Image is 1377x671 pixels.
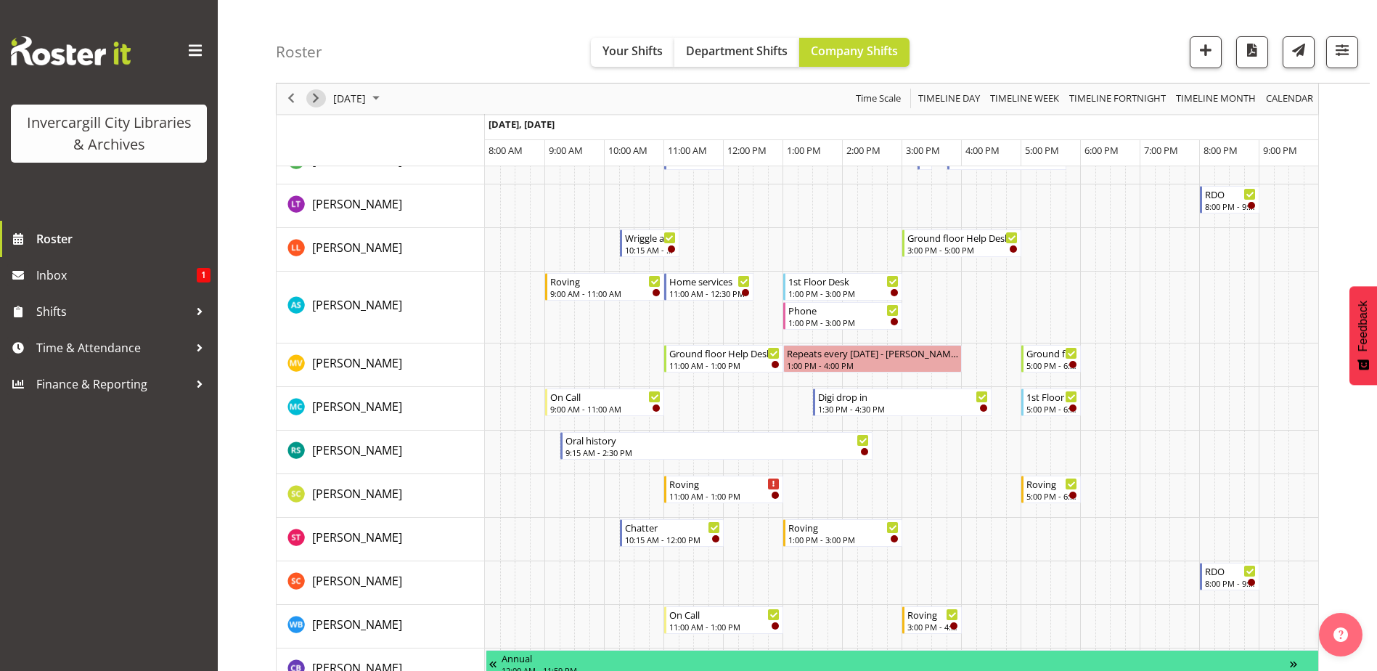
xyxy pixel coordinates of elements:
[902,606,962,634] div: Willem Burger"s event - Roving Begin From Monday, September 22, 2025 at 3:00:00 PM GMT+12:00 Ends...
[902,229,1021,257] div: Lynette Lockett"s event - Ground floor Help Desk Begin From Monday, September 22, 2025 at 3:00:00...
[620,519,724,547] div: Saniya Thompson"s event - Chatter Begin From Monday, September 22, 2025 at 10:15:00 AM GMT+12:00 ...
[1200,563,1259,590] div: Serena Casey"s event - RDO Begin From Monday, September 22, 2025 at 8:00:00 PM GMT+12:00 Ends At ...
[1026,403,1077,415] div: 5:00 PM - 6:00 PM
[312,485,402,503] a: [PERSON_NAME]
[787,359,958,371] div: 1:00 PM - 4:00 PM
[799,38,910,67] button: Company Shifts
[312,355,402,371] span: [PERSON_NAME]
[787,346,958,360] div: Repeats every [DATE] - [PERSON_NAME]
[312,196,402,212] span: [PERSON_NAME]
[277,431,485,474] td: Rosie Stather resource
[591,38,674,67] button: Your Shifts
[664,273,753,301] div: Mandy Stenton"s event - Home services Begin From Monday, September 22, 2025 at 11:00:00 AM GMT+12...
[312,195,402,213] a: [PERSON_NAME]
[1326,36,1358,68] button: Filter Shifts
[1200,186,1259,213] div: Lyndsay Tautari"s event - RDO Begin From Monday, September 22, 2025 at 8:00:00 PM GMT+12:00 Ends ...
[788,288,899,299] div: 1:00 PM - 3:00 PM
[550,288,661,299] div: 9:00 AM - 11:00 AM
[916,90,983,108] button: Timeline Day
[988,90,1062,108] button: Timeline Week
[1026,490,1077,502] div: 5:00 PM - 6:00 PM
[560,432,873,460] div: Rosie Stather"s event - Oral history Begin From Monday, September 22, 2025 at 9:15:00 AM GMT+12:0...
[669,621,780,633] div: 11:00 AM - 1:00 PM
[818,389,988,404] div: Digi drop in
[906,144,940,157] span: 3:00 PM
[1236,36,1268,68] button: Download a PDF of the roster for the current day
[854,90,904,108] button: Time Scale
[312,354,402,372] a: [PERSON_NAME]
[664,606,783,634] div: Willem Burger"s event - On Call Begin From Monday, September 22, 2025 at 11:00:00 AM GMT+12:00 En...
[602,43,663,59] span: Your Shifts
[312,297,402,313] span: [PERSON_NAME]
[550,389,661,404] div: On Call
[36,373,189,395] span: Finance & Reporting
[989,90,1061,108] span: Timeline Week
[550,403,661,415] div: 9:00 AM - 11:00 AM
[312,616,402,633] a: [PERSON_NAME]
[277,605,485,648] td: Willem Burger resource
[279,84,303,114] div: previous period
[306,90,326,108] button: Next
[276,44,322,60] h4: Roster
[550,274,661,288] div: Roving
[25,112,192,155] div: Invercargill City Libraries & Archives
[783,519,902,547] div: Saniya Thompson"s event - Roving Begin From Monday, September 22, 2025 at 1:00:00 PM GMT+12:00 En...
[277,228,485,272] td: Lynette Lockett resource
[545,389,664,416] div: Michelle Cunningham"s event - On Call Begin From Monday, September 22, 2025 at 9:00:00 AM GMT+12:...
[788,520,899,534] div: Roving
[788,534,899,545] div: 1:00 PM - 3:00 PM
[669,288,750,299] div: 11:00 AM - 12:30 PM
[197,268,211,282] span: 1
[312,486,402,502] span: [PERSON_NAME]
[668,144,707,157] span: 11:00 AM
[1349,286,1377,385] button: Feedback - Show survey
[907,607,958,622] div: Roving
[669,274,750,288] div: Home services
[669,476,780,491] div: Roving
[620,229,679,257] div: Lynette Lockett"s event - Wriggle and Rhyme Begin From Monday, September 22, 2025 at 10:15:00 AM ...
[1026,389,1077,404] div: 1st Floor Desk
[312,529,402,545] span: [PERSON_NAME]
[1283,36,1315,68] button: Send a list of all shifts for the selected filtered period to all rostered employees.
[1067,90,1169,108] button: Fortnight
[788,274,899,288] div: 1st Floor Desk
[787,144,821,157] span: 1:00 PM
[1205,187,1256,201] div: RDO
[907,230,1018,245] div: Ground floor Help Desk
[788,317,899,328] div: 1:00 PM - 3:00 PM
[1205,577,1256,589] div: 8:00 PM - 9:00 PM
[965,144,1000,157] span: 4:00 PM
[1021,389,1081,416] div: Michelle Cunningham"s event - 1st Floor Desk Begin From Monday, September 22, 2025 at 5:00:00 PM ...
[818,403,988,415] div: 1:30 PM - 4:30 PM
[36,337,189,359] span: Time & Attendance
[36,301,189,322] span: Shifts
[664,345,783,373] div: Marion van Voornveld"s event - Ground floor Help Desk Begin From Monday, September 22, 2025 at 11...
[36,228,211,250] span: Roster
[277,518,485,561] td: Saniya Thompson resource
[502,651,1290,665] div: Annual
[907,621,958,633] div: 3:00 PM - 4:00 PM
[489,118,555,131] span: [DATE], [DATE]
[669,490,780,502] div: 11:00 AM - 1:00 PM
[625,534,721,545] div: 10:15 AM - 12:00 PM
[1021,345,1081,373] div: Marion van Voornveld"s event - Ground floor Help Desk Begin From Monday, September 22, 2025 at 5:...
[674,38,799,67] button: Department Shifts
[1264,90,1316,108] button: Month
[565,447,870,458] div: 9:15 AM - 2:30 PM
[1190,36,1222,68] button: Add a new shift
[282,90,301,108] button: Previous
[1357,301,1370,351] span: Feedback
[312,572,402,590] a: [PERSON_NAME]
[846,144,880,157] span: 2:00 PM
[312,399,402,415] span: [PERSON_NAME]
[331,90,386,108] button: September 2025
[1333,627,1348,642] img: help-xxl-2.png
[608,144,647,157] span: 10:00 AM
[312,529,402,546] a: [PERSON_NAME]
[1204,144,1238,157] span: 8:00 PM
[1264,90,1315,108] span: calendar
[277,343,485,387] td: Marion van Voornveld resource
[489,144,523,157] span: 8:00 AM
[549,144,583,157] span: 9:00 AM
[1021,476,1081,503] div: Samuel Carter"s event - Roving Begin From Monday, September 22, 2025 at 5:00:00 PM GMT+12:00 Ends...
